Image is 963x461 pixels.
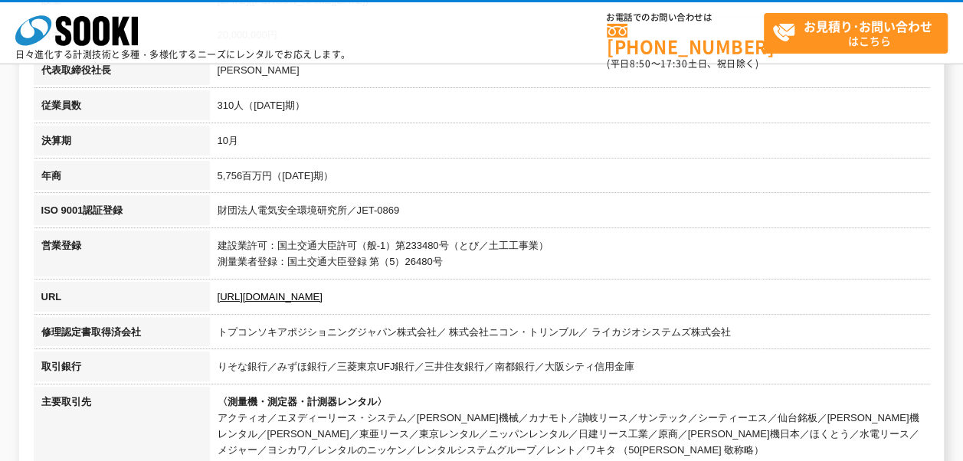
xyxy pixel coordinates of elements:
[34,126,210,161] th: 決算期
[210,126,930,161] td: 10月
[34,161,210,196] th: 年商
[210,161,930,196] td: 5,756百万円（[DATE]期）
[34,282,210,317] th: URL
[607,57,758,70] span: (平日 ～ 土日、祝日除く)
[210,351,930,387] td: りそな銀行／みずほ銀行／三菱東京UFJ銀行／三井住友銀行／南都銀行／大阪シティ信用金庫
[218,291,323,302] a: [URL][DOMAIN_NAME]
[34,90,210,126] th: 従業員数
[34,317,210,352] th: 修理認定書取得済会社
[764,13,948,54] a: お見積り･お問い合わせはこちら
[34,195,210,230] th: ISO 9001認証登録
[34,230,210,282] th: 営業登録
[15,50,351,59] p: 日々進化する計測技術と多種・多様化するニーズにレンタルでお応えします。
[660,57,688,70] span: 17:30
[210,230,930,282] td: 建設業許可：国土交通大臣許可（般-1）第233480号（とび／土工工事業） 測量業者登録：国土交通大臣登録 第（5）26480号
[210,55,930,90] td: [PERSON_NAME]
[772,14,947,52] span: はこちら
[630,57,651,70] span: 8:50
[804,17,932,35] strong: お見積り･お問い合わせ
[34,55,210,90] th: 代表取締役社長
[210,90,930,126] td: 310人（[DATE]期）
[34,351,210,387] th: 取引銀行
[218,396,387,407] span: 〈測量機・測定器・計測器レンタル〉
[607,24,764,55] a: [PHONE_NUMBER]
[210,195,930,230] td: 財団法人電気安全環境研究所／JET-0869
[607,13,764,22] span: お電話でのお問い合わせは
[210,317,930,352] td: トプコンソキアポジショニングジャパン株式会社／ 株式会社ニコン・トリンブル／ ライカジオシステムズ株式会社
